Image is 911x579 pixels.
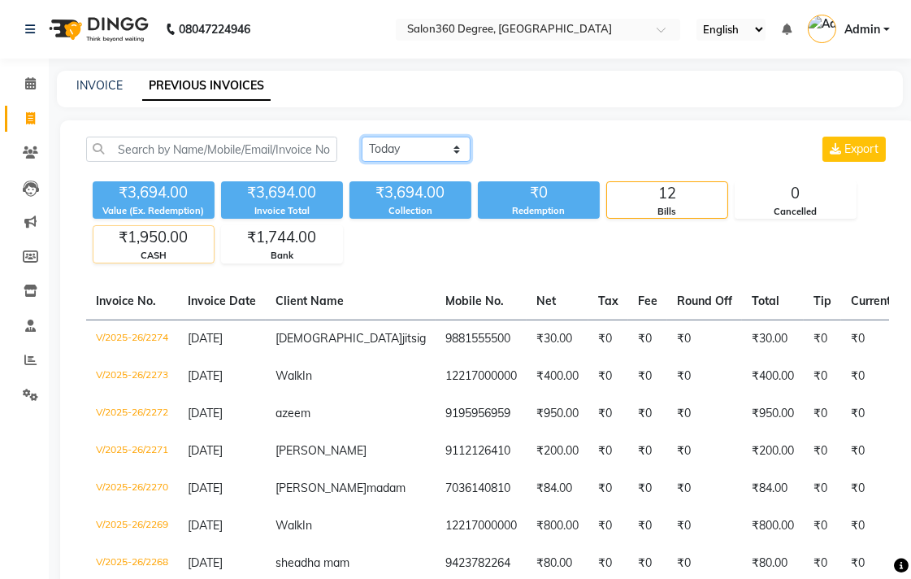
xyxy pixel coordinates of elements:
[527,395,588,433] td: ₹950.00
[302,368,312,383] span: In
[188,368,223,383] span: [DATE]
[367,481,406,495] span: madam
[527,433,588,470] td: ₹200.00
[436,433,527,470] td: 9112126410
[588,470,628,507] td: ₹0
[93,181,215,204] div: ₹3,694.00
[527,320,588,358] td: ₹30.00
[86,433,178,470] td: V/2025-26/2271
[588,433,628,470] td: ₹0
[302,518,312,533] span: In
[598,294,618,308] span: Tax
[188,443,223,458] span: [DATE]
[86,395,178,433] td: V/2025-26/2272
[221,204,343,218] div: Invoice Total
[179,7,250,52] b: 08047224946
[275,555,349,570] span: sheadha mam
[638,294,657,308] span: Fee
[275,331,402,346] span: [DEMOGRAPHIC_DATA]
[275,406,310,420] span: azeem
[436,395,527,433] td: 9195956959
[742,507,804,545] td: ₹800.00
[752,294,779,308] span: Total
[628,358,667,395] td: ₹0
[222,226,342,249] div: ₹1,744.00
[667,320,742,358] td: ₹0
[804,507,841,545] td: ₹0
[667,470,742,507] td: ₹0
[275,481,367,495] span: [PERSON_NAME]
[677,294,732,308] span: Round Off
[275,294,344,308] span: Client Name
[667,358,742,395] td: ₹0
[436,470,527,507] td: 7036140810
[588,507,628,545] td: ₹0
[86,470,178,507] td: V/2025-26/2270
[275,518,302,533] span: Walk
[844,21,880,38] span: Admin
[804,433,841,470] td: ₹0
[844,141,878,156] span: Export
[188,406,223,420] span: [DATE]
[188,481,223,495] span: [DATE]
[349,181,471,204] div: ₹3,694.00
[735,182,856,205] div: 0
[536,294,556,308] span: Net
[436,507,527,545] td: 12217000000
[349,204,471,218] div: Collection
[188,331,223,346] span: [DATE]
[742,320,804,358] td: ₹30.00
[607,205,727,219] div: Bills
[93,226,214,249] div: ₹1,950.00
[667,507,742,545] td: ₹0
[588,358,628,395] td: ₹0
[478,181,600,204] div: ₹0
[588,395,628,433] td: ₹0
[628,433,667,470] td: ₹0
[742,358,804,395] td: ₹400.00
[445,294,504,308] span: Mobile No.
[588,320,628,358] td: ₹0
[93,249,214,263] div: CASH
[667,433,742,470] td: ₹0
[808,15,836,43] img: Admin
[93,204,215,218] div: Value (Ex. Redemption)
[527,358,588,395] td: ₹400.00
[86,507,178,545] td: V/2025-26/2269
[527,507,588,545] td: ₹800.00
[41,7,153,52] img: logo
[804,320,841,358] td: ₹0
[804,470,841,507] td: ₹0
[86,358,178,395] td: V/2025-26/2273
[735,205,856,219] div: Cancelled
[628,320,667,358] td: ₹0
[86,137,337,162] input: Search by Name/Mobile/Email/Invoice No
[142,72,271,101] a: PREVIOUS INVOICES
[96,294,156,308] span: Invoice No.
[607,182,727,205] div: 12
[86,320,178,358] td: V/2025-26/2274
[813,294,831,308] span: Tip
[804,395,841,433] td: ₹0
[822,137,886,162] button: Export
[742,433,804,470] td: ₹200.00
[436,320,527,358] td: 9881555500
[742,395,804,433] td: ₹950.00
[628,507,667,545] td: ₹0
[667,395,742,433] td: ₹0
[527,470,588,507] td: ₹84.00
[804,358,841,395] td: ₹0
[222,249,342,263] div: Bank
[478,204,600,218] div: Redemption
[742,470,804,507] td: ₹84.00
[188,518,223,533] span: [DATE]
[436,358,527,395] td: 12217000000
[76,78,123,93] a: INVOICE
[628,470,667,507] td: ₹0
[275,368,302,383] span: Walk
[275,443,367,458] span: [PERSON_NAME]
[402,331,426,346] span: jitsig
[188,555,223,570] span: [DATE]
[221,181,343,204] div: ₹3,694.00
[188,294,256,308] span: Invoice Date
